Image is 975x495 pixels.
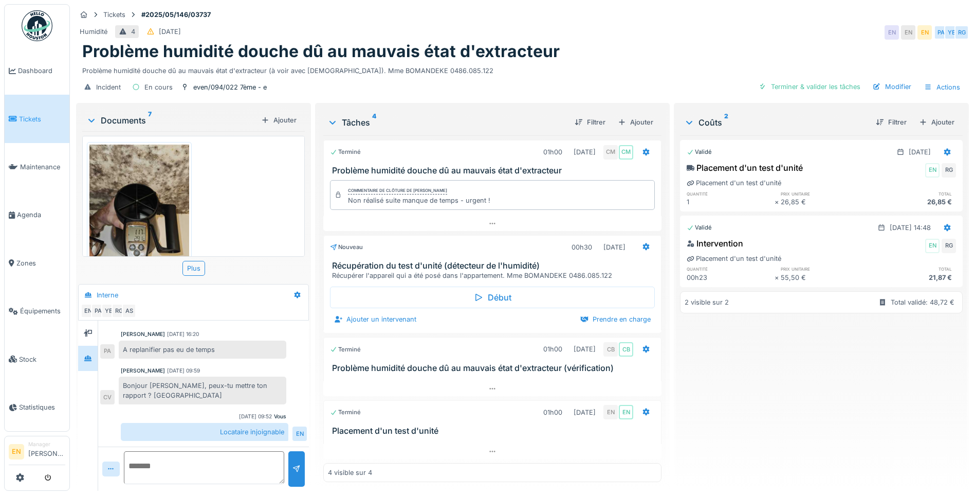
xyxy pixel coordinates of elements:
[9,440,65,465] a: EN Manager[PERSON_NAME]
[925,163,940,178] div: EN
[942,239,956,253] div: RG
[885,25,899,40] div: EN
[330,243,363,252] div: Nouveau
[148,114,152,127] sup: 7
[572,242,592,252] div: 00h30
[100,344,115,359] div: PA
[103,10,125,20] div: Tickets
[5,287,69,335] a: Équipements
[328,468,372,478] div: 4 visible sur 4
[5,191,69,239] a: Agenda
[96,82,121,92] div: Incident
[5,239,69,287] a: Zones
[19,114,65,124] span: Tickets
[119,341,286,359] div: A replanifier pas eu de temps
[869,80,915,94] div: Modifier
[687,223,712,232] div: Validé
[82,62,963,76] div: Problème humidité douche dû au mauvais état d'extracteur (à voir avec [DEMOGRAPHIC_DATA]). Mme BO...
[257,113,301,127] div: Ajouter
[330,148,361,156] div: Terminé
[91,304,105,318] div: PA
[137,10,215,20] strong: #2025/05/146/03737
[891,297,954,307] div: Total validé: 48,72 €
[781,197,868,207] div: 26,85 €
[543,147,562,157] div: 01h00
[781,273,868,282] div: 55,50 €
[22,10,52,41] img: Badge_color-CXgf-gQk.svg
[603,405,618,419] div: EN
[81,304,95,318] div: EN
[775,197,781,207] div: ×
[755,80,864,94] div: Terminer & valider les tâches
[332,363,657,373] h3: Problème humidité douche dû au mauvais état d'extracteur (vérification)
[724,116,728,129] sup: 2
[687,190,774,197] h6: quantité
[348,196,490,205] div: Non réalisé suite manque de temps - urgent !
[571,115,610,129] div: Filtrer
[869,273,956,282] div: 21,87 €
[327,116,566,129] div: Tâches
[9,444,24,459] li: EN
[274,413,286,420] div: Vous
[890,223,931,233] div: [DATE] 14:48
[121,423,288,441] div: Locataire injoignable
[193,82,267,92] div: even/094/022 7ème - e
[119,377,286,404] div: Bonjour [PERSON_NAME], peux-tu mettre ton rapport ? [GEOGRAPHIC_DATA]
[100,390,115,404] div: CV
[86,114,257,127] div: Documents
[917,25,932,40] div: EN
[16,258,65,268] span: Zones
[19,355,65,364] span: Stock
[619,405,633,419] div: EN
[330,287,655,308] div: Début
[101,304,116,318] div: YE
[872,115,911,129] div: Filtrer
[28,440,65,448] div: Manager
[122,304,136,318] div: AS
[5,47,69,95] a: Dashboard
[619,342,633,357] div: CB
[576,312,655,326] div: Prendre en charge
[372,116,376,129] sup: 4
[775,273,781,282] div: ×
[574,344,596,354] div: [DATE]
[332,426,657,436] h3: Placement d'un test d'unité
[20,306,65,316] span: Équipements
[5,383,69,431] a: Statistiques
[121,367,165,375] div: [PERSON_NAME]
[685,297,729,307] div: 2 visible sur 2
[167,367,200,375] div: [DATE] 09:59
[144,82,173,92] div: En cours
[17,210,65,220] span: Agenda
[781,190,868,197] h6: prix unitaire
[330,408,361,417] div: Terminé
[619,145,633,160] div: CM
[28,440,65,463] li: [PERSON_NAME]
[919,80,965,95] div: Actions
[82,42,560,61] h1: Problème humidité douche dû au mauvais état d'extracteur
[603,242,626,252] div: [DATE]
[574,147,596,157] div: [DATE]
[5,335,69,383] a: Stock
[182,261,205,276] div: Plus
[5,95,69,143] a: Tickets
[909,147,931,157] div: [DATE]
[97,290,118,300] div: Interne
[687,254,781,263] div: Placement d'un test d'unité
[687,273,774,282] div: 00h23
[159,27,181,37] div: [DATE]
[944,25,959,40] div: YE
[543,408,562,417] div: 01h00
[20,162,65,172] span: Maintenance
[330,345,361,354] div: Terminé
[869,190,956,197] h6: total
[684,116,868,129] div: Coûts
[687,266,774,272] h6: quantité
[332,261,657,271] h3: Récupération du test d'unité (détecteur de l'humidité)
[942,163,956,178] div: RG
[19,402,65,412] span: Statistiques
[687,178,781,188] div: Placement d'un test d'unité
[348,187,447,195] div: Commentaire de clôture de [PERSON_NAME]
[543,344,562,354] div: 01h00
[239,413,272,420] div: [DATE] 09:52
